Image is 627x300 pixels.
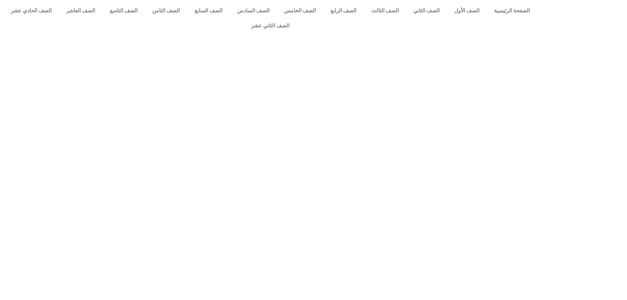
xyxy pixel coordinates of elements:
a: الصف الثاني عشر [3,18,537,33]
a: الصف الخامس [277,3,323,18]
a: الصف الحادي عشر [3,3,59,18]
a: الصف الرابع [323,3,364,18]
a: الصف السادس [230,3,277,18]
a: الصف التاسع [103,3,145,18]
a: الصف الثالث [364,3,406,18]
a: الصف الثامن [145,3,187,18]
a: الصف الثاني [406,3,447,18]
a: الصف الأول [447,3,487,18]
a: الصف السابع [187,3,230,18]
a: الصف العاشر [59,3,102,18]
a: الصفحة الرئيسية [487,3,537,18]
